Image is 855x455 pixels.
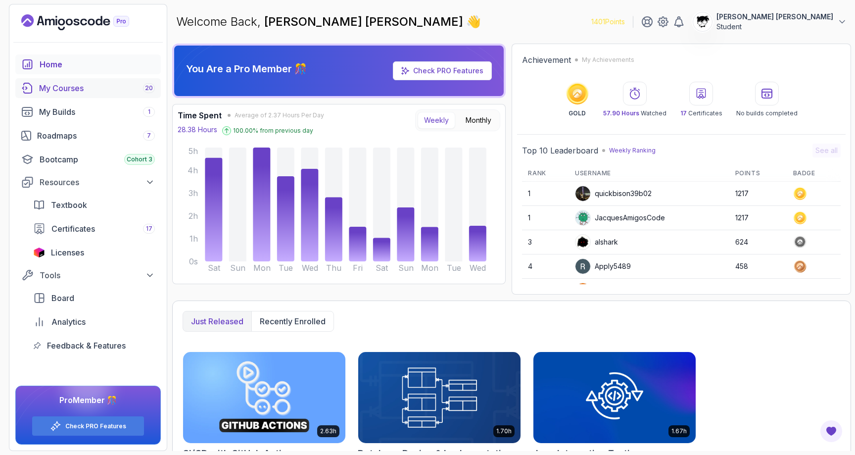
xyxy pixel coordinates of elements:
p: 1.67h [671,427,687,435]
p: My Achievements [582,56,634,64]
tspan: 0s [189,256,198,266]
th: Badge [787,165,841,182]
tspan: Sun [398,263,414,273]
button: Resources [15,173,161,191]
h3: Time Spent [178,109,222,121]
button: Just released [183,311,251,331]
div: My Builds [39,106,155,118]
td: 1217 [729,182,787,206]
tspan: Sat [376,263,388,273]
h2: Top 10 Leaderboard [522,145,598,156]
tspan: Wed [470,263,486,273]
img: user profile image [693,12,712,31]
a: builds [15,102,161,122]
tspan: 5h [189,146,198,156]
span: Board [51,292,74,304]
span: Certificates [51,223,95,235]
p: 1401 Points [591,17,625,27]
a: board [27,288,161,308]
tspan: Mon [253,263,271,273]
div: Home [40,58,155,70]
span: Feedback & Features [47,340,126,352]
td: 5 [522,279,569,303]
img: user profile image [575,259,590,274]
td: 337 [729,279,787,303]
a: certificates [27,219,161,239]
button: user profile image[PERSON_NAME] [PERSON_NAME]Student [693,12,847,32]
th: Points [729,165,787,182]
a: home [15,54,161,74]
div: Resources [40,176,155,188]
span: Average of 2.37 Hours Per Day [235,111,324,119]
tspan: Tue [279,263,293,273]
div: Tools [40,269,155,281]
a: bootcamp [15,150,161,169]
p: 28.38 Hours [178,125,217,135]
div: Roadmaps [37,130,155,142]
td: 1 [522,182,569,206]
button: Recently enrolled [251,311,333,331]
p: 1.70h [496,427,512,435]
tspan: 1h [190,234,198,244]
p: No builds completed [736,109,798,117]
span: 17 [680,109,687,117]
a: licenses [27,243,161,262]
span: 20 [145,84,153,92]
tspan: Mon [421,263,438,273]
a: textbook [27,195,161,215]
a: analytics [27,312,161,332]
div: alshark [575,234,618,250]
tspan: 2h [189,211,198,221]
a: Check PRO Features [65,422,126,430]
p: Welcome Back, [176,14,481,30]
tspan: Wed [302,263,318,273]
button: Weekly [418,112,455,129]
span: [PERSON_NAME] [PERSON_NAME] [264,14,466,29]
td: 1217 [729,206,787,230]
span: Analytics [51,316,86,328]
p: [PERSON_NAME] [PERSON_NAME] [716,12,833,22]
h2: Achievement [522,54,571,66]
img: user profile image [575,235,590,250]
span: Cohort 3 [127,155,152,163]
td: 624 [729,230,787,254]
div: JacquesAmigosCode [575,210,665,226]
button: Check PRO Features [32,416,144,436]
p: Watched [603,109,666,117]
p: Recently enrolled [260,315,326,327]
a: courses [15,78,161,98]
button: Tools [15,266,161,284]
td: 458 [729,254,787,279]
span: 57.90 Hours [603,109,639,117]
p: You Are a Pro Member 🎊 [186,62,307,76]
span: Licenses [51,247,84,258]
tspan: 3h [189,188,198,198]
p: Just released [191,315,243,327]
div: My Courses [39,82,155,94]
img: default monster avatar [575,210,590,225]
span: 7 [147,132,151,140]
img: jetbrains icon [33,248,45,257]
td: 3 [522,230,569,254]
img: Java Integration Testing card [533,352,696,443]
th: Rank [522,165,569,182]
tspan: Tue [447,263,461,273]
img: CI/CD with GitHub Actions card [183,352,345,443]
p: Student [716,22,833,32]
div: Apply5489 [575,258,631,274]
img: user profile image [575,283,590,298]
div: Bootcamp [40,153,155,165]
button: See all [812,144,841,157]
td: 1 [522,206,569,230]
span: 👋 [464,11,484,32]
tspan: Thu [326,263,341,273]
th: Username [569,165,729,182]
tspan: Sun [230,263,245,273]
a: feedback [27,336,161,355]
a: Landing page [21,14,152,30]
tspan: Fri [353,263,363,273]
span: 1 [148,108,150,116]
span: Textbook [51,199,87,211]
span: 17 [146,225,152,233]
p: Weekly Ranking [609,147,656,154]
